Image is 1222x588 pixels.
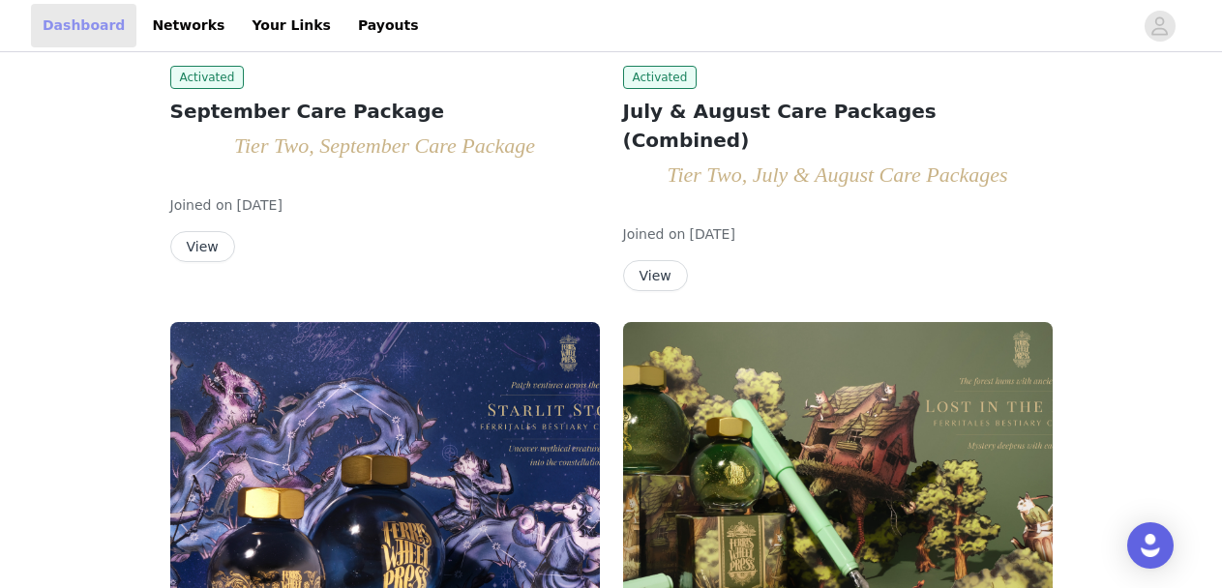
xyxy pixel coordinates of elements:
div: Open Intercom Messenger [1127,522,1174,569]
h2: September Care Package [170,97,600,126]
div: avatar [1150,11,1169,42]
span: Activated [170,66,245,89]
em: Tier Two, September Care Package [234,133,535,158]
a: Payouts [346,4,431,47]
em: Tier Two, July & August Care Packages [667,162,1007,187]
span: Joined on [623,226,686,242]
a: View [623,269,688,283]
a: Dashboard [31,4,136,47]
span: [DATE] [690,226,735,242]
a: Networks [140,4,236,47]
a: View [170,240,235,254]
h2: July & August Care Packages (Combined) [623,97,1053,155]
button: View [170,231,235,262]
span: Activated [623,66,698,89]
a: Your Links [240,4,343,47]
span: [DATE] [237,197,283,213]
button: View [623,260,688,291]
span: Joined on [170,197,233,213]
